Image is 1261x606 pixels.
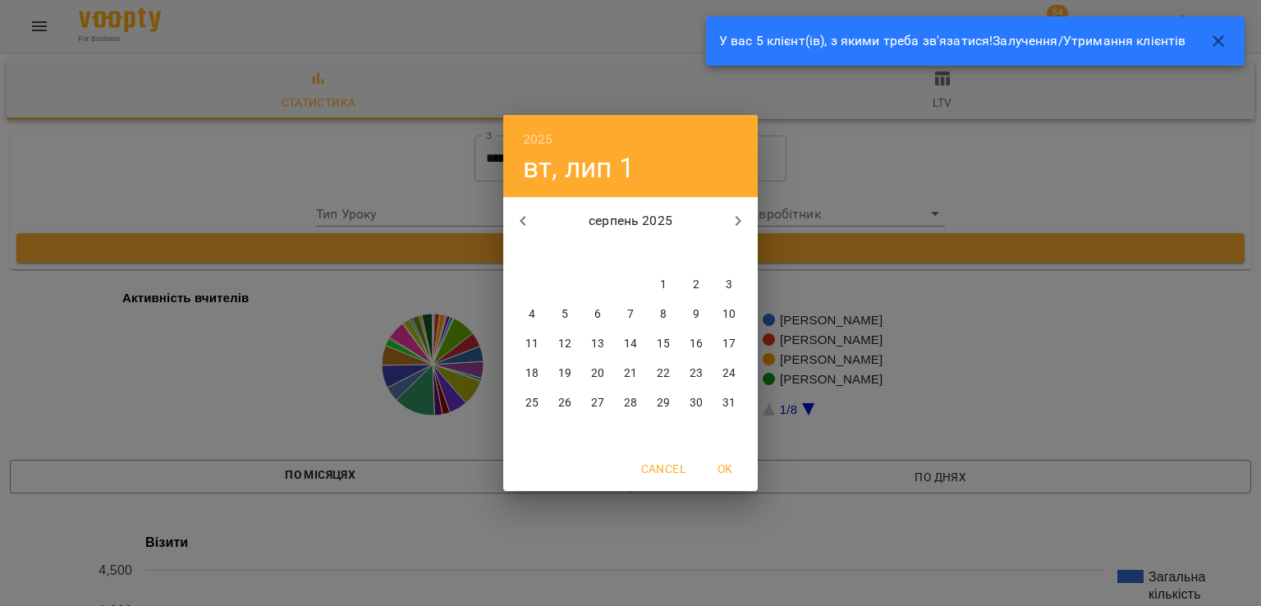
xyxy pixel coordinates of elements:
[523,151,635,185] button: вт, лип 1
[657,365,670,382] p: 22
[641,459,686,479] span: Cancel
[591,336,604,352] p: 13
[722,395,736,411] p: 31
[705,459,745,479] span: OK
[543,211,719,231] p: серпень 2025
[558,395,571,411] p: 26
[591,395,604,411] p: 27
[722,306,736,323] p: 10
[517,246,547,262] span: пн
[591,365,604,382] p: 20
[635,454,692,484] button: Cancel
[649,329,678,359] button: 15
[649,246,678,262] span: пт
[693,277,699,293] p: 2
[525,365,539,382] p: 18
[529,306,535,323] p: 4
[558,365,571,382] p: 19
[624,395,637,411] p: 28
[681,329,711,359] button: 16
[719,31,1186,51] p: У вас 5 клієнт(ів), з якими треба зв'язатися!
[681,270,711,300] button: 2
[583,300,612,329] button: 6
[649,388,678,418] button: 29
[517,329,547,359] button: 11
[517,359,547,388] button: 18
[550,300,580,329] button: 5
[616,359,645,388] button: 21
[714,359,744,388] button: 24
[583,246,612,262] span: ср
[681,300,711,329] button: 9
[616,329,645,359] button: 14
[550,359,580,388] button: 19
[594,306,601,323] p: 6
[624,336,637,352] p: 14
[517,300,547,329] button: 4
[523,128,553,151] button: 2025
[550,246,580,262] span: вт
[649,359,678,388] button: 22
[690,365,703,382] p: 23
[616,246,645,262] span: чт
[722,365,736,382] p: 24
[517,388,547,418] button: 25
[681,388,711,418] button: 30
[726,277,732,293] p: 3
[714,329,744,359] button: 17
[624,365,637,382] p: 21
[690,395,703,411] p: 30
[649,270,678,300] button: 1
[616,300,645,329] button: 7
[583,329,612,359] button: 13
[550,329,580,359] button: 12
[525,336,539,352] p: 11
[657,336,670,352] p: 15
[660,306,667,323] p: 8
[714,388,744,418] button: 31
[693,306,699,323] p: 9
[993,33,1185,48] a: Залучення/Утримання клієнтів
[627,306,634,323] p: 7
[714,300,744,329] button: 10
[583,359,612,388] button: 20
[616,388,645,418] button: 28
[681,246,711,262] span: сб
[714,270,744,300] button: 3
[562,306,568,323] p: 5
[558,336,571,352] p: 12
[660,277,667,293] p: 1
[657,395,670,411] p: 29
[550,388,580,418] button: 26
[525,395,539,411] p: 25
[690,336,703,352] p: 16
[681,359,711,388] button: 23
[722,336,736,352] p: 17
[583,388,612,418] button: 27
[699,454,751,484] button: OK
[714,246,744,262] span: нд
[649,300,678,329] button: 8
